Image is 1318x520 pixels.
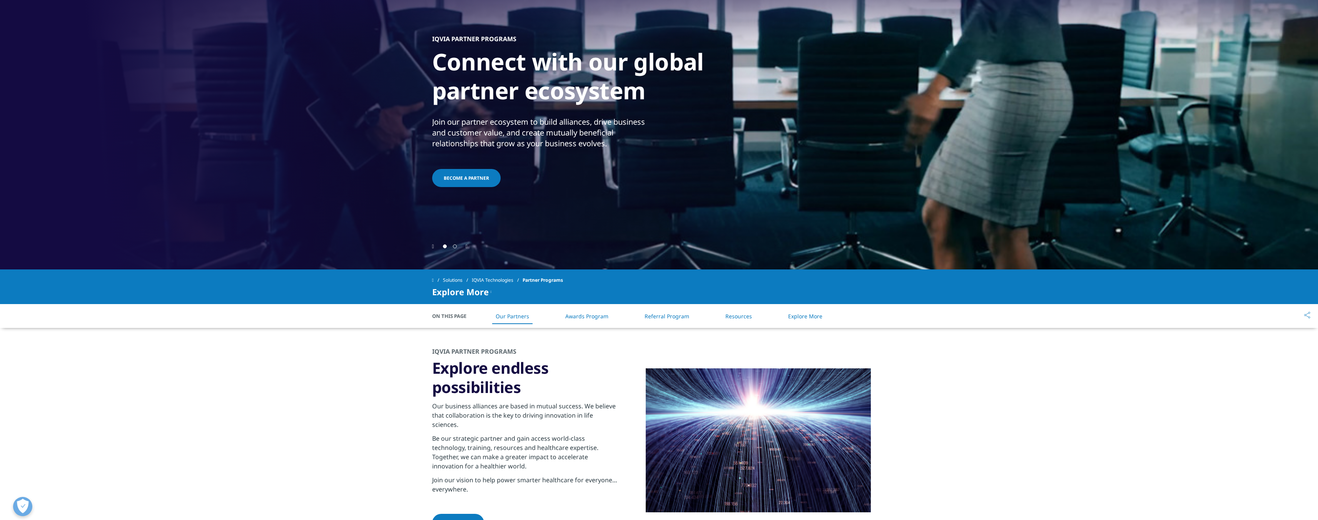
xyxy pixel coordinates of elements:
[432,287,489,296] span: Explore More
[466,242,468,250] div: Next slide
[432,312,474,320] span: On This Page
[432,35,516,43] h5: IQVIA PARTNER PROGRAMS
[443,244,447,248] span: Go to slide 1
[432,117,657,154] p: Join our partner ecosystem to build alliances, drive business and customer value, and create mutu...
[432,242,434,250] div: Previous slide
[496,313,529,320] a: Our Partners
[523,273,563,287] span: Partner Programs
[472,273,523,287] a: IQVIA Technologies
[725,313,752,320] a: Resources
[565,313,608,320] a: Awards Program
[13,497,32,516] button: Open Preferences
[432,169,501,187] a: Become a partner
[432,347,619,358] h2: IQVIA PARTNER PROGRAMS
[444,175,489,181] span: Become a partner
[432,434,619,475] p: Be our strategic partner and gain access world-class technology, training, resources and healthca...
[432,401,619,434] p: Our business alliances are based in mutual success. We believe that collaboration is the key to d...
[788,313,822,320] a: Explore More
[432,47,721,110] h1: Connect with our global partner ecosystem
[645,313,689,320] a: Referral Program
[432,475,619,498] p: Join our vision to help power smarter healthcare for everyone…everywhere.
[432,358,619,397] h3: Explore endless possibilities
[453,244,457,248] span: Go to slide 2
[646,368,871,512] img: Iqvia Human data science
[443,273,472,287] a: Solutions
